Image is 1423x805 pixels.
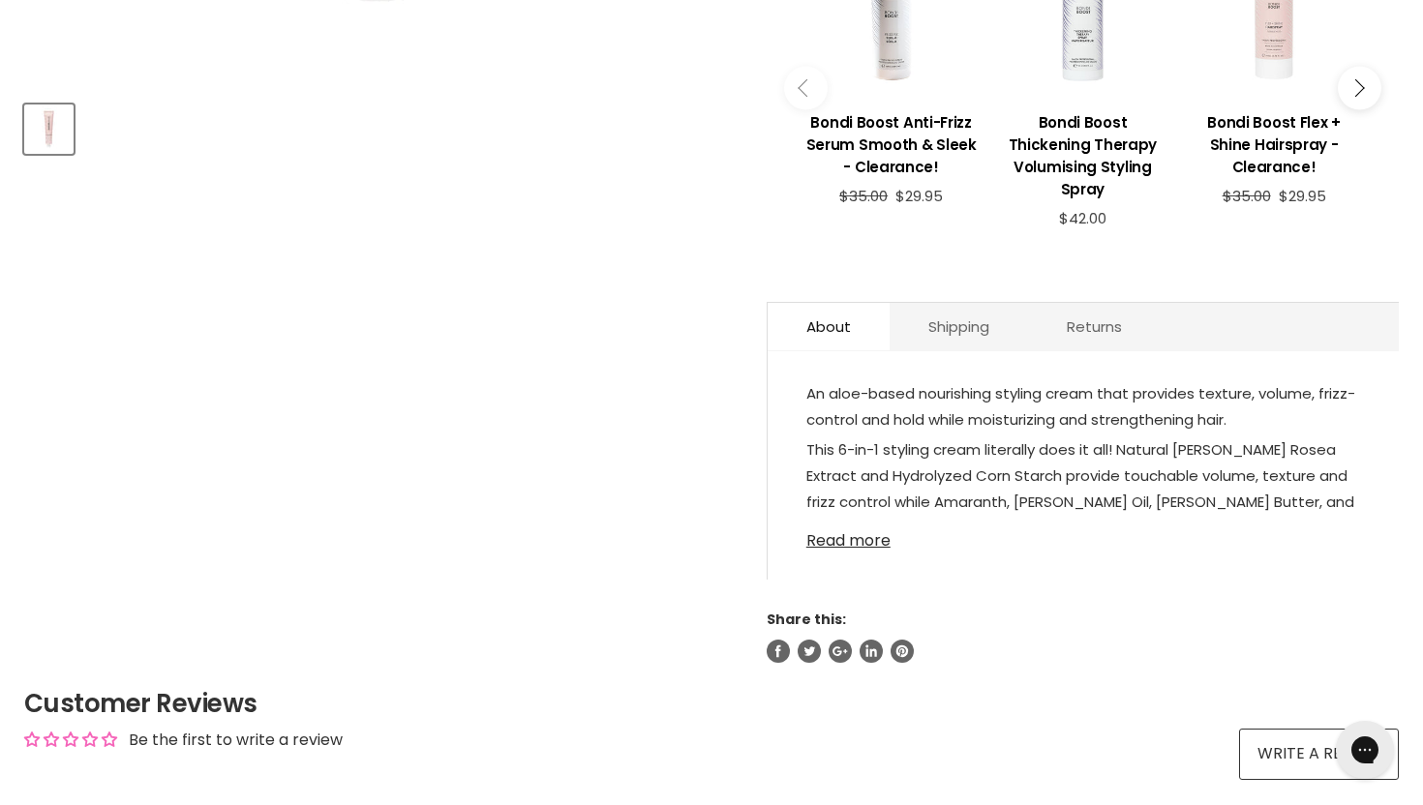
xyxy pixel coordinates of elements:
[890,303,1028,350] a: Shipping
[895,186,943,206] span: $29.95
[21,99,735,154] div: Product thumbnails
[767,610,846,629] span: Share this:
[1223,186,1271,206] span: $35.00
[1059,208,1106,228] span: $42.00
[1188,111,1360,178] h3: Bondi Boost Flex + Shine Hairspray - Clearance!
[1239,729,1399,779] a: Write a review
[839,186,888,206] span: $35.00
[129,730,343,751] div: Be the first to write a review
[1188,97,1360,188] a: View product:Bondi Boost Flex + Shine Hairspray - Clearance!
[767,611,1399,663] aside: Share this:
[805,111,978,178] h3: Bondi Boost Anti-Frizz Serum Smooth & Sleek - Clearance!
[24,104,74,154] button: Bondi Boost Volume + Texture Styling Cream - Clearance!
[26,106,72,152] img: Bondi Boost Volume + Texture Styling Cream - Clearance!
[997,111,1169,200] h3: Bondi Boost Thickening Therapy Volumising Styling Spray
[1326,714,1404,786] iframe: Gorgias live chat messenger
[24,729,117,751] div: Average rating is 0.00 stars
[806,439,1354,538] span: This 6-in-1 styling cream literally does it all! Natural [PERSON_NAME] Rosea Extract and Hydrolyz...
[997,97,1169,210] a: View product:Bondi Boost Thickening Therapy Volumising Styling Spray
[1279,186,1326,206] span: $29.95
[1028,303,1161,350] a: Returns
[768,303,890,350] a: About
[806,521,1360,550] a: Read more
[24,686,1399,721] h2: Customer Reviews
[805,97,978,188] a: View product:Bondi Boost Anti-Frizz Serum Smooth & Sleek - Clearance!
[806,383,1355,430] span: An aloe-based nourishing styling cream that provides texture, volume, frizz-control and hold whil...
